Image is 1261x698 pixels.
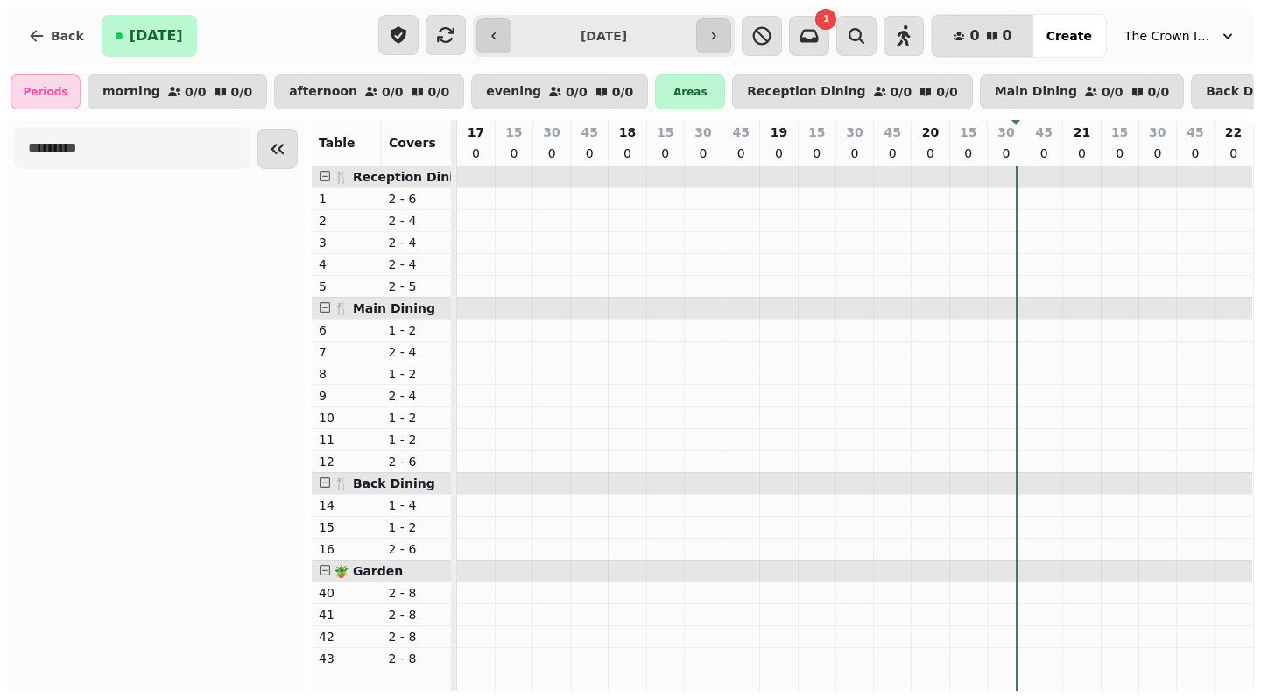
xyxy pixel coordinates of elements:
[389,136,436,150] span: Covers
[696,145,710,162] p: 0
[694,123,711,141] p: 30
[581,123,598,141] p: 45
[389,212,445,229] p: 2 - 4
[1148,86,1170,98] p: 0 / 0
[389,190,445,208] p: 2 - 6
[319,136,356,150] span: Table
[734,145,748,162] p: 0
[846,123,863,141] p: 30
[428,86,450,98] p: 0 / 0
[848,145,862,162] p: 0
[389,431,445,448] p: 1 - 2
[389,453,445,470] p: 2 - 6
[319,321,375,339] p: 6
[1124,27,1212,45] span: The Crown Inn
[334,476,435,490] span: 🍴 Back Dining
[468,123,484,141] p: 17
[319,453,375,470] p: 12
[1114,20,1247,52] button: The Crown Inn
[319,584,375,602] p: 40
[733,123,750,141] p: 45
[923,145,937,162] p: 0
[389,278,445,295] p: 2 - 5
[102,15,197,57] button: [DATE]
[486,85,541,99] p: evening
[319,540,375,558] p: 16
[389,628,445,645] p: 2 - 8
[319,409,375,427] p: 10
[659,145,673,162] p: 0
[130,29,183,43] span: [DATE]
[1111,123,1128,141] p: 15
[1187,123,1203,141] p: 45
[389,256,445,273] p: 2 - 4
[1003,29,1012,43] span: 0
[960,123,976,141] p: 15
[747,85,865,99] p: Reception Dining
[319,234,375,251] p: 3
[1149,123,1166,141] p: 30
[319,343,375,361] p: 7
[885,145,899,162] p: 0
[334,170,471,184] span: 🍴 Reception Dining
[969,29,979,43] span: 0
[619,123,636,141] p: 18
[389,650,445,667] p: 2 - 8
[823,15,829,24] span: 1
[808,123,825,141] p: 15
[334,564,403,578] span: 🪴 Garden
[1151,145,1165,162] p: 0
[319,606,375,624] p: 41
[382,86,404,98] p: 0 / 0
[1035,123,1052,141] p: 45
[772,145,786,162] p: 0
[922,123,939,141] p: 20
[389,387,445,405] p: 2 - 4
[1113,145,1127,162] p: 0
[11,74,81,109] div: Periods
[319,650,375,667] p: 43
[1032,15,1106,57] button: Create
[543,123,560,141] p: 30
[319,365,375,383] p: 8
[389,409,445,427] p: 1 - 2
[389,234,445,251] p: 2 - 4
[771,123,787,141] p: 19
[389,497,445,514] p: 1 - 4
[995,85,1077,99] p: Main Dining
[1102,86,1124,98] p: 0 / 0
[185,86,207,98] p: 0 / 0
[962,145,976,162] p: 0
[319,628,375,645] p: 42
[231,86,253,98] p: 0 / 0
[1074,123,1090,141] p: 21
[102,85,160,99] p: morning
[657,123,673,141] p: 15
[389,540,445,558] p: 2 - 6
[389,606,445,624] p: 2 - 8
[319,190,375,208] p: 1
[319,431,375,448] p: 11
[1225,123,1242,141] p: 22
[389,518,445,536] p: 1 - 2
[1188,145,1202,162] p: 0
[319,497,375,514] p: 14
[932,15,1032,57] button: 00
[545,145,559,162] p: 0
[389,321,445,339] p: 1 - 2
[891,86,912,98] p: 0 / 0
[582,145,596,162] p: 0
[505,123,522,141] p: 15
[980,74,1184,109] button: Main Dining0/00/0
[1046,30,1092,42] span: Create
[936,86,958,98] p: 0 / 0
[289,85,357,99] p: afternoon
[507,145,521,162] p: 0
[810,145,824,162] p: 0
[389,365,445,383] p: 1 - 2
[389,584,445,602] p: 2 - 8
[1227,145,1241,162] p: 0
[319,387,375,405] p: 9
[999,145,1013,162] p: 0
[655,74,725,109] div: Areas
